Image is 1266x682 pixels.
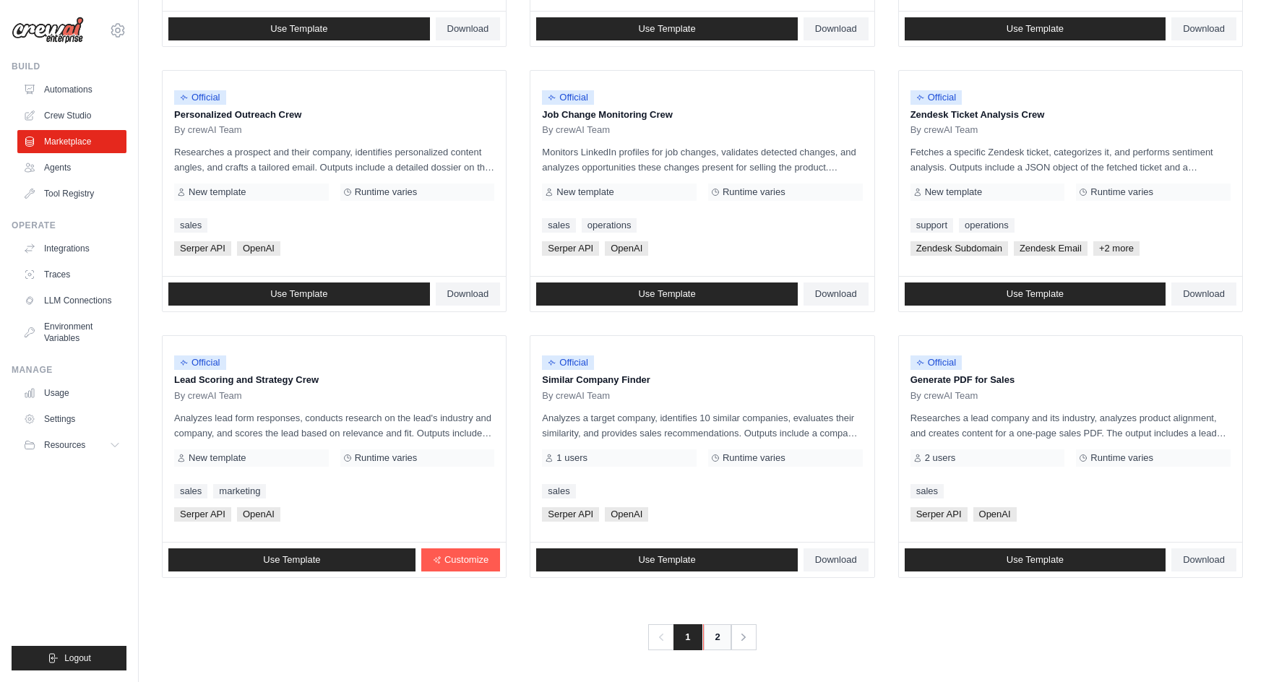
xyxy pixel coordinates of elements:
span: Use Template [1007,288,1064,300]
p: Researches a lead company and its industry, analyzes product alignment, and creates content for a... [910,410,1231,441]
p: Zendesk Ticket Analysis Crew [910,108,1231,122]
nav: Pagination [648,624,756,650]
p: Lead Scoring and Strategy Crew [174,373,494,387]
a: Use Template [536,17,798,40]
div: Operate [12,220,126,231]
span: By crewAI Team [910,390,978,402]
div: Build [12,61,126,72]
a: sales [174,484,207,498]
img: Logo [12,17,84,44]
span: Download [815,23,857,35]
p: Fetches a specific Zendesk ticket, categorizes it, and performs sentiment analysis. Outputs inclu... [910,144,1231,175]
div: Manage [12,364,126,376]
button: Logout [12,646,126,670]
a: marketing [213,484,266,498]
p: Similar Company Finder [542,373,862,387]
span: Use Template [1007,23,1064,35]
span: Runtime varies [723,186,785,198]
span: Use Template [638,23,695,35]
a: operations [582,218,637,233]
span: Resources [44,439,85,451]
span: Logout [64,652,91,664]
a: Customize [421,548,500,571]
span: Customize [444,554,488,566]
span: Official [542,355,594,370]
span: OpenAI [605,507,648,522]
span: Download [1183,23,1225,35]
span: By crewAI Team [542,390,610,402]
span: Zendesk Subdomain [910,241,1008,256]
span: Download [1183,554,1225,566]
a: Download [1171,17,1236,40]
span: Serper API [910,507,968,522]
span: Download [447,23,489,35]
span: Use Template [638,288,695,300]
span: Use Template [270,23,327,35]
span: Download [815,288,857,300]
a: Download [436,282,501,306]
a: Environment Variables [17,315,126,350]
a: Tool Registry [17,182,126,205]
a: Integrations [17,237,126,260]
a: 2 [703,624,732,650]
a: Download [804,282,869,306]
p: Analyzes a target company, identifies 10 similar companies, evaluates their similarity, and provi... [542,410,862,441]
button: Resources [17,433,126,457]
span: Official [910,355,963,370]
span: By crewAI Team [174,390,242,402]
a: support [910,218,953,233]
span: 1 users [556,452,587,464]
span: 2 users [925,452,956,464]
span: Download [447,288,489,300]
span: Runtime varies [355,186,418,198]
p: Job Change Monitoring Crew [542,108,862,122]
a: Use Template [536,548,798,571]
a: Settings [17,407,126,431]
a: Download [436,17,501,40]
a: sales [542,218,575,233]
span: Use Template [263,554,320,566]
span: Runtime varies [1090,452,1153,464]
span: Official [542,90,594,105]
a: Download [804,17,869,40]
span: Download [815,554,857,566]
a: LLM Connections [17,289,126,312]
a: Use Template [905,17,1166,40]
p: Generate PDF for Sales [910,373,1231,387]
span: New template [556,186,613,198]
a: sales [542,484,575,498]
span: OpenAI [237,507,280,522]
a: Use Template [168,282,430,306]
span: By crewAI Team [910,124,978,136]
p: Monitors LinkedIn profiles for job changes, validates detected changes, and analyzes opportunitie... [542,144,862,175]
span: Serper API [174,241,231,256]
a: operations [959,218,1015,233]
p: Researches a prospect and their company, identifies personalized content angles, and crafts a tai... [174,144,494,175]
span: OpenAI [605,241,648,256]
a: sales [174,218,207,233]
a: Agents [17,156,126,179]
span: By crewAI Team [542,124,610,136]
span: Download [1183,288,1225,300]
span: 1 [673,624,702,650]
a: Automations [17,78,126,101]
a: sales [910,484,944,498]
a: Use Template [168,17,430,40]
span: OpenAI [237,241,280,256]
span: New template [925,186,982,198]
a: Crew Studio [17,104,126,127]
span: Serper API [542,507,599,522]
span: By crewAI Team [174,124,242,136]
a: Use Template [905,548,1166,571]
a: Use Template [536,282,798,306]
a: Use Template [905,282,1166,306]
span: Official [174,355,226,370]
p: Analyzes lead form responses, conducts research on the lead's industry and company, and scores th... [174,410,494,441]
a: Download [1171,548,1236,571]
span: Runtime varies [723,452,785,464]
span: Runtime varies [355,452,418,464]
a: Usage [17,381,126,405]
a: Marketplace [17,130,126,153]
p: Personalized Outreach Crew [174,108,494,122]
span: Use Template [270,288,327,300]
